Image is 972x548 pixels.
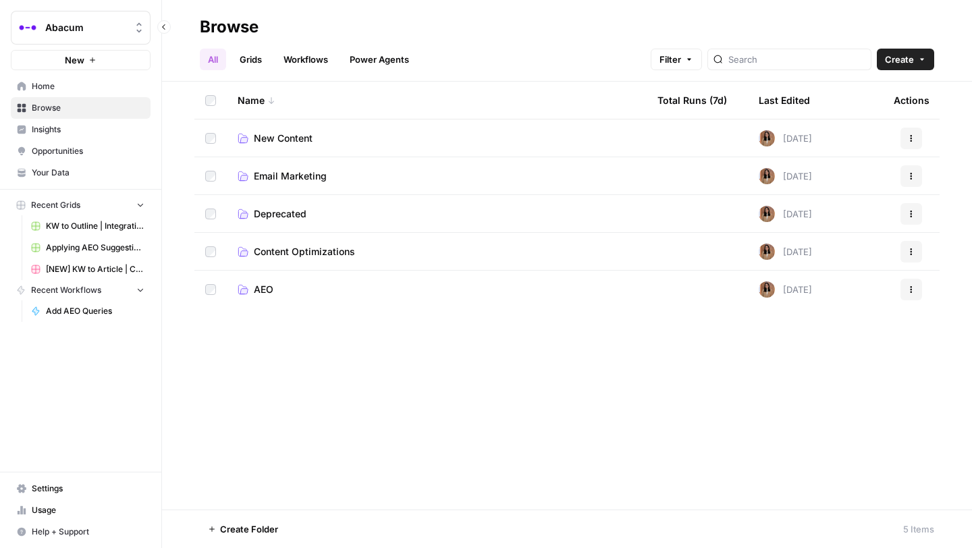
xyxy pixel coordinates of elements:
[200,16,259,38] div: Browse
[11,478,151,499] a: Settings
[759,206,775,222] img: jqqluxs4pyouhdpojww11bswqfcs
[894,82,929,119] div: Actions
[254,207,306,221] span: Deprecated
[238,82,636,119] div: Name
[45,21,127,34] span: Abacum
[11,499,151,521] a: Usage
[759,281,775,298] img: jqqluxs4pyouhdpojww11bswqfcs
[877,49,934,70] button: Create
[759,168,775,184] img: jqqluxs4pyouhdpojww11bswqfcs
[46,305,144,317] span: Add AEO Queries
[342,49,417,70] a: Power Agents
[232,49,270,70] a: Grids
[275,49,336,70] a: Workflows
[25,300,151,322] a: Add AEO Queries
[11,97,151,119] a: Browse
[31,199,80,211] span: Recent Grids
[238,283,636,296] a: AEO
[238,169,636,183] a: Email Marketing
[903,522,934,536] div: 5 Items
[11,119,151,140] a: Insights
[46,263,144,275] span: [NEW] KW to Article | Cohort Grid
[11,76,151,97] a: Home
[11,521,151,543] button: Help + Support
[759,130,775,146] img: jqqluxs4pyouhdpojww11bswqfcs
[254,245,355,258] span: Content Optimizations
[659,53,681,66] span: Filter
[11,162,151,184] a: Your Data
[46,242,144,254] span: Applying AEO Suggestions
[254,283,273,296] span: AEO
[254,132,313,145] span: New Content
[46,220,144,232] span: KW to Outline | Integration Pages Grid
[25,258,151,280] a: [NEW] KW to Article | Cohort Grid
[11,140,151,162] a: Opportunities
[220,522,278,536] span: Create Folder
[11,50,151,70] button: New
[759,244,812,260] div: [DATE]
[25,237,151,258] a: Applying AEO Suggestions
[25,215,151,237] a: KW to Outline | Integration Pages Grid
[32,167,144,179] span: Your Data
[759,206,812,222] div: [DATE]
[200,49,226,70] a: All
[32,124,144,136] span: Insights
[238,207,636,221] a: Deprecated
[238,132,636,145] a: New Content
[759,168,812,184] div: [DATE]
[238,245,636,258] a: Content Optimizations
[759,244,775,260] img: jqqluxs4pyouhdpojww11bswqfcs
[759,130,812,146] div: [DATE]
[32,526,144,538] span: Help + Support
[32,80,144,92] span: Home
[200,518,286,540] button: Create Folder
[32,145,144,157] span: Opportunities
[11,280,151,300] button: Recent Workflows
[65,53,84,67] span: New
[32,102,144,114] span: Browse
[32,483,144,495] span: Settings
[11,195,151,215] button: Recent Grids
[16,16,40,40] img: Abacum Logo
[759,281,812,298] div: [DATE]
[32,504,144,516] span: Usage
[759,82,810,119] div: Last Edited
[31,284,101,296] span: Recent Workflows
[728,53,865,66] input: Search
[11,11,151,45] button: Workspace: Abacum
[657,82,727,119] div: Total Runs (7d)
[885,53,914,66] span: Create
[254,169,327,183] span: Email Marketing
[651,49,702,70] button: Filter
